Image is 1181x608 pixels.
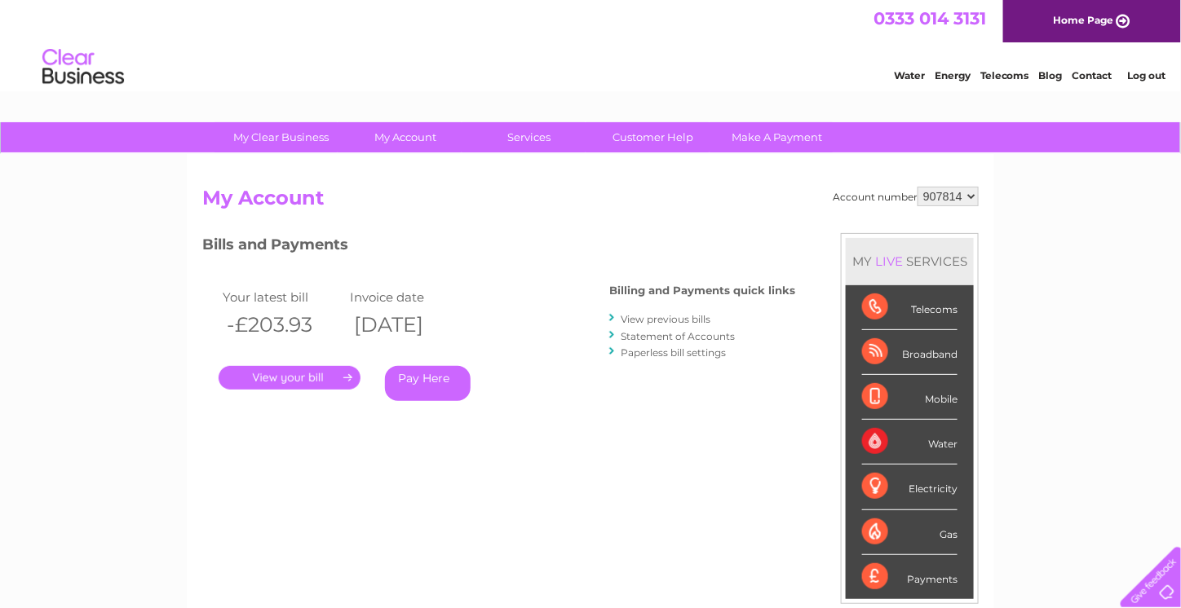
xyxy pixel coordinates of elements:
a: Water [894,69,925,82]
a: View previous bills [621,313,710,325]
th: [DATE] [346,308,473,341]
div: Mobile [862,375,958,420]
a: Blog [1039,69,1063,82]
h3: Bills and Payments [202,233,795,262]
a: Customer Help [586,122,721,152]
a: Pay Here [385,366,471,401]
a: Contact [1073,69,1112,82]
div: Account number [833,187,979,206]
a: Statement of Accounts [621,330,735,342]
div: Gas [862,510,958,555]
div: MY SERVICES [846,238,974,284]
div: LIVE [872,253,906,269]
a: Services [462,122,597,152]
img: logo.png [42,42,125,92]
h2: My Account [202,187,979,218]
th: -£203.93 [219,308,346,341]
a: Make A Payment [710,122,845,152]
a: Paperless bill settings [621,346,726,359]
a: My Account [338,122,473,152]
a: My Clear Business [215,122,349,152]
div: Payments [862,555,958,599]
a: . [219,366,360,390]
div: Telecoms [862,285,958,330]
td: Invoice date [346,286,473,308]
a: 0333 014 3131 [874,8,986,29]
a: Telecoms [980,69,1029,82]
div: Water [862,420,958,465]
td: Your latest bill [219,286,346,308]
div: Clear Business is a trading name of Verastar Limited (registered in [GEOGRAPHIC_DATA] No. 3667643... [206,9,977,79]
a: Log out [1127,69,1166,82]
a: Energy [935,69,971,82]
h4: Billing and Payments quick links [609,284,795,297]
div: Broadband [862,330,958,375]
div: Electricity [862,465,958,509]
